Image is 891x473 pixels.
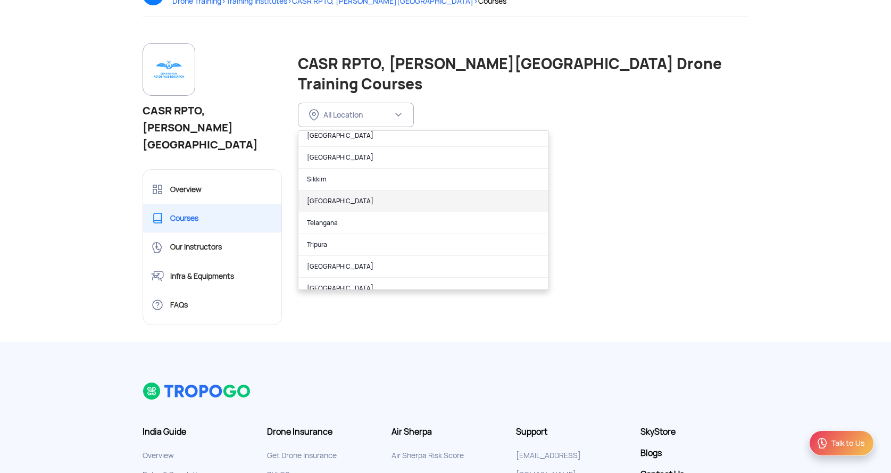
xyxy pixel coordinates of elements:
[298,212,548,234] a: Telangana
[298,169,548,190] a: Sikkim
[392,451,464,460] a: Air Sherpa Risk Score
[143,427,251,437] h3: India Guide
[152,52,186,87] img: img-CASR.png
[298,103,414,127] button: All Location
[143,102,282,153] div: CASR RPTO, [PERSON_NAME][GEOGRAPHIC_DATA]
[143,451,174,460] a: Overview
[143,291,282,319] a: FAQs
[831,438,865,449] div: Talk to Us
[640,427,749,437] a: SkyStore
[298,147,548,169] a: [GEOGRAPHIC_DATA]
[143,175,282,204] a: Overview
[267,427,376,437] h3: Drone Insurance
[298,234,548,256] a: Tripura
[323,110,393,120] div: All Location
[143,382,252,400] img: logo
[298,278,548,300] a: [GEOGRAPHIC_DATA]
[392,427,500,437] h3: Air Sherpa
[143,262,282,291] a: Infra & Equipments
[309,109,319,121] img: ic_location_inActive.svg
[640,448,749,459] a: Blogs
[298,190,548,212] a: [GEOGRAPHIC_DATA]
[290,140,757,151] div: No Course Available
[143,233,282,261] a: Our Instructors
[267,451,337,460] a: Get Drone Insurance
[816,437,829,450] img: ic_Support.svg
[143,204,282,233] a: Courses
[298,256,548,278] a: [GEOGRAPHIC_DATA]
[516,427,624,437] h3: Support
[298,54,749,94] h1: CASR RPTO, [PERSON_NAME][GEOGRAPHIC_DATA] Drone Training Courses
[298,125,548,147] a: [GEOGRAPHIC_DATA]
[394,111,403,119] img: ic_chevron_down.svg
